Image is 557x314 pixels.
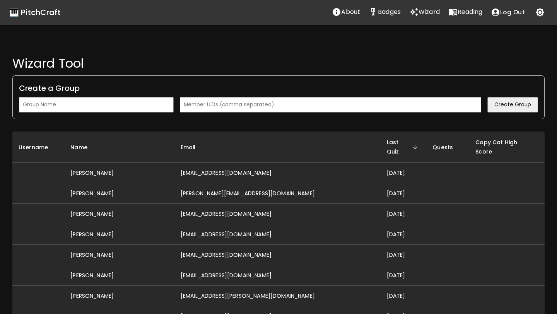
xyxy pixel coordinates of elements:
td: [EMAIL_ADDRESS][DOMAIN_NAME] [174,163,381,183]
td: [DATE] [381,163,427,183]
td: [DATE] [381,265,427,286]
td: [PERSON_NAME] [64,183,174,204]
span: Last Quiz [387,138,420,156]
td: [EMAIL_ADDRESS][DOMAIN_NAME] [174,265,381,286]
td: [PERSON_NAME] [64,204,174,224]
p: Wizard [419,7,440,17]
td: [PERSON_NAME] [64,286,174,306]
td: [EMAIL_ADDRESS][DOMAIN_NAME] [174,224,381,245]
button: Wizard [405,4,444,20]
td: [DATE] [381,183,427,204]
span: Email [181,143,206,152]
td: [PERSON_NAME] [64,245,174,265]
p: About [341,7,360,17]
span: Username [19,143,58,152]
p: Badges [378,7,401,17]
button: Stats [364,4,405,20]
td: [PERSON_NAME][EMAIL_ADDRESS][DOMAIN_NAME] [174,183,381,204]
button: Create Group [487,97,538,113]
td: [EMAIL_ADDRESS][PERSON_NAME][DOMAIN_NAME] [174,286,381,306]
button: account of current user [487,4,529,20]
h4: Wizard Tool [12,56,545,71]
a: 🎹 PitchCraft [9,6,61,19]
p: Reading [458,7,482,17]
span: Copy Cat High Score [475,138,538,156]
td: [DATE] [381,224,427,245]
span: Quests [432,143,463,152]
td: [EMAIL_ADDRESS][DOMAIN_NAME] [174,204,381,224]
td: [DATE] [381,245,427,265]
td: [PERSON_NAME] [64,163,174,183]
td: [EMAIL_ADDRESS][DOMAIN_NAME] [174,245,381,265]
button: About [328,4,364,20]
td: [DATE] [381,204,427,224]
input: Member UIDs (comma separated) [180,97,481,113]
button: Reading [444,4,487,20]
td: [DATE] [381,286,427,306]
span: Name [70,143,97,152]
td: [PERSON_NAME] [64,265,174,286]
td: [PERSON_NAME] [64,224,174,245]
input: Group Name [19,97,174,113]
h6: Create a Group [19,82,538,94]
